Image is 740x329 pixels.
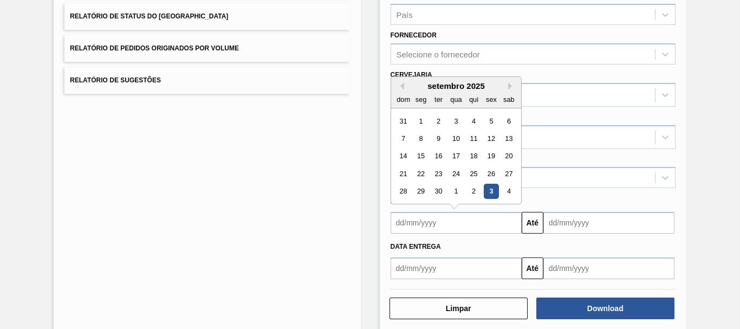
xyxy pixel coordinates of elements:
[396,166,411,181] div: Choose domingo, 21 de setembro de 2025
[522,212,543,234] button: Até
[70,12,228,20] span: Relatório de Status do [GEOGRAPHIC_DATA]
[396,114,411,128] div: Choose domingo, 31 de agosto de 2025
[413,131,428,146] div: Choose segunda-feira, 8 de setembro de 2025
[431,166,445,181] div: Choose terça-feira, 23 de setembro de 2025
[466,131,481,146] div: Choose quinta-feira, 11 de setembro de 2025
[449,184,463,199] div: Choose quarta-feira, 1 de outubro de 2025
[484,166,498,181] div: Choose sexta-feira, 26 de setembro de 2025
[536,298,674,319] button: Download
[413,114,428,128] div: Choose segunda-feira, 1 de setembro de 2025
[394,112,517,200] div: month 2025-09
[449,131,463,146] div: Choose quarta-feira, 10 de setembro de 2025
[391,257,522,279] input: dd/mm/yyyy
[413,184,428,199] div: Choose segunda-feira, 29 de setembro de 2025
[391,71,432,79] label: Cervejaria
[501,184,516,199] div: Choose sábado, 4 de outubro de 2025
[431,149,445,164] div: Choose terça-feira, 16 de setembro de 2025
[484,184,498,199] div: Choose sexta-feira, 3 de outubro de 2025
[397,50,480,59] div: Selecione o fornecedor
[431,92,445,107] div: ter
[466,184,481,199] div: Choose quinta-feira, 2 de outubro de 2025
[501,149,516,164] div: Choose sábado, 20 de setembro de 2025
[391,81,521,91] div: setembro 2025
[396,149,411,164] div: Choose domingo, 14 de setembro de 2025
[390,298,528,319] button: Limpar
[449,149,463,164] div: Choose quarta-feira, 17 de setembro de 2025
[396,131,411,146] div: Choose domingo, 7 de setembro de 2025
[413,149,428,164] div: Choose segunda-feira, 15 de setembro de 2025
[484,114,498,128] div: Choose sexta-feira, 5 de setembro de 2025
[543,257,674,279] input: dd/mm/yyyy
[466,149,481,164] div: Choose quinta-feira, 18 de setembro de 2025
[70,44,239,52] span: Relatório de Pedidos Originados por Volume
[449,114,463,128] div: Choose quarta-feira, 3 de setembro de 2025
[466,166,481,181] div: Choose quinta-feira, 25 de setembro de 2025
[64,67,349,94] button: Relatório de Sugestões
[431,114,445,128] div: Choose terça-feira, 2 de setembro de 2025
[431,184,445,199] div: Choose terça-feira, 30 de setembro de 2025
[397,10,413,20] div: País
[396,92,411,107] div: dom
[396,184,411,199] div: Choose domingo, 28 de setembro de 2025
[449,166,463,181] div: Choose quarta-feira, 24 de setembro de 2025
[64,35,349,62] button: Relatório de Pedidos Originados por Volume
[391,31,437,39] label: Fornecedor
[70,76,161,84] span: Relatório de Sugestões
[501,166,516,181] div: Choose sábado, 27 de setembro de 2025
[501,131,516,146] div: Choose sábado, 13 de setembro de 2025
[522,257,543,279] button: Até
[413,166,428,181] div: Choose segunda-feira, 22 de setembro de 2025
[413,92,428,107] div: seg
[431,131,445,146] div: Choose terça-feira, 9 de setembro de 2025
[508,82,516,90] button: Next Month
[484,92,498,107] div: sex
[484,149,498,164] div: Choose sexta-feira, 19 de setembro de 2025
[391,212,522,234] input: dd/mm/yyyy
[449,92,463,107] div: qua
[466,92,481,107] div: qui
[543,212,674,234] input: dd/mm/yyyy
[501,114,516,128] div: Choose sábado, 6 de setembro de 2025
[64,3,349,30] button: Relatório de Status do [GEOGRAPHIC_DATA]
[397,82,404,90] button: Previous Month
[501,92,516,107] div: sab
[484,131,498,146] div: Choose sexta-feira, 12 de setembro de 2025
[466,114,481,128] div: Choose quinta-feira, 4 de setembro de 2025
[391,243,441,250] span: Data Entrega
